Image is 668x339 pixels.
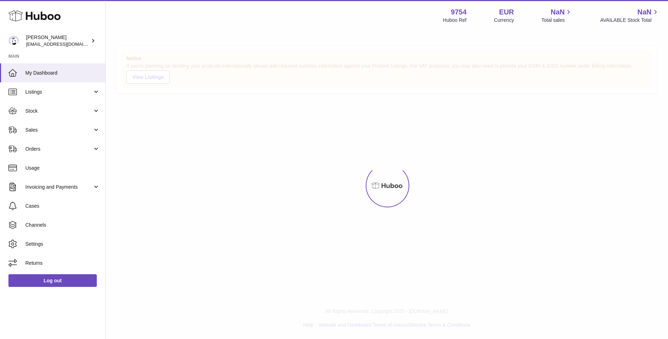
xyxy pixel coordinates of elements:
span: NaN [550,7,565,17]
strong: EUR [499,7,514,17]
span: Settings [25,241,100,247]
div: Currency [494,17,514,24]
div: [PERSON_NAME] [26,34,89,48]
a: NaN Total sales [541,7,573,24]
span: Stock [25,108,93,114]
span: Invoicing and Payments [25,184,93,190]
span: AVAILABLE Stock Total [600,17,660,24]
div: Huboo Ref [443,17,467,24]
span: [EMAIL_ADDRESS][DOMAIN_NAME] [26,41,103,47]
span: Sales [25,127,93,133]
span: Total sales [541,17,573,24]
span: Listings [25,89,93,95]
span: Returns [25,260,100,266]
strong: 9754 [451,7,467,17]
span: Orders [25,146,93,152]
span: My Dashboard [25,70,100,76]
span: Channels [25,222,100,228]
a: Log out [8,274,97,287]
img: info@fieldsluxury.london [8,36,19,46]
a: NaN AVAILABLE Stock Total [600,7,660,24]
span: NaN [637,7,651,17]
span: Cases [25,203,100,209]
span: Usage [25,165,100,171]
